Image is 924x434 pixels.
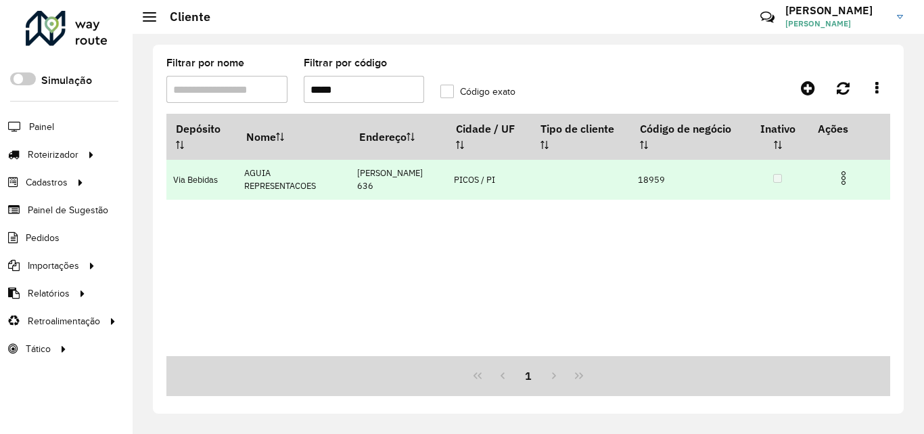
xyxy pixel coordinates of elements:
td: PICOS / PI [447,160,532,200]
label: Código exato [440,85,515,99]
th: Tipo de cliente [532,114,631,160]
span: Relatórios [28,286,70,301]
th: Inativo [747,114,808,160]
span: [PERSON_NAME] [785,18,887,30]
th: Depósito [166,114,237,160]
th: Nome [237,114,350,160]
span: Painel de Sugestão [28,203,108,217]
button: 1 [515,363,541,389]
td: AGUIA REPRESENTACOES [237,160,350,200]
td: Via Bebidas [166,160,237,200]
h2: Cliente [156,9,210,24]
td: [PERSON_NAME] 636 [350,160,446,200]
h3: [PERSON_NAME] [785,4,887,17]
label: Filtrar por código [304,55,387,71]
span: Painel [29,120,54,134]
span: Roteirizador [28,148,78,162]
span: Importações [28,259,79,273]
td: 18959 [630,160,747,200]
a: Contato Rápido [753,3,782,32]
th: Cidade / UF [447,114,532,160]
label: Filtrar por nome [166,55,244,71]
span: Cadastros [26,175,68,190]
th: Endereço [350,114,446,160]
span: Retroalimentação [28,314,100,328]
th: Código de negócio [630,114,747,160]
label: Simulação [41,72,92,89]
th: Ações [808,114,890,143]
span: Tático [26,342,51,356]
span: Pedidos [26,231,60,245]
